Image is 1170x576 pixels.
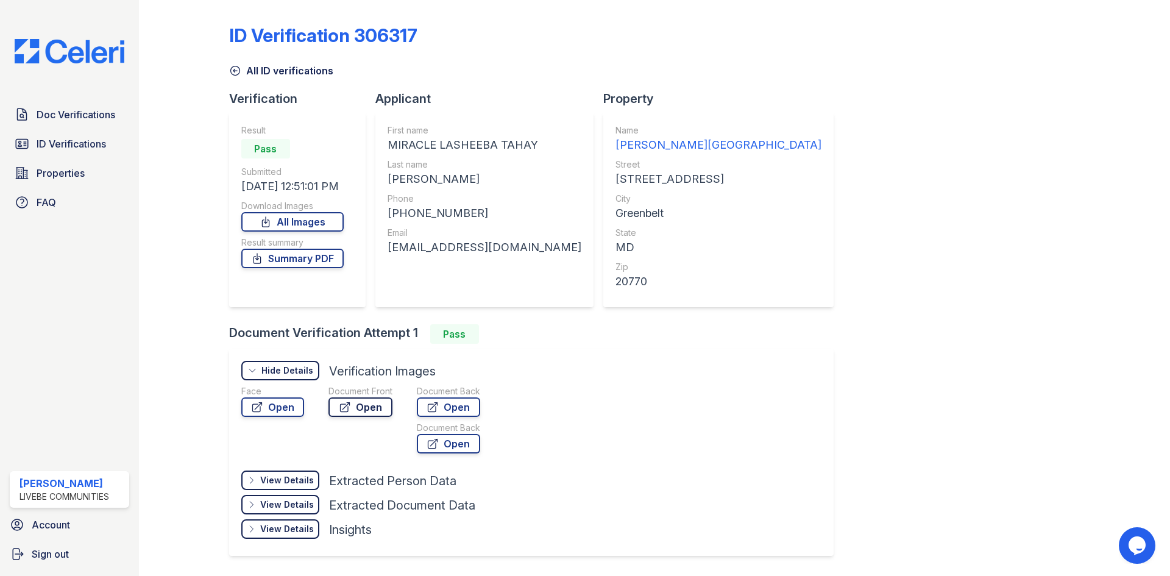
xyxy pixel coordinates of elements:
span: Properties [37,166,85,180]
div: Property [603,90,843,107]
div: MIRACLE LASHEEBA TAHAY [388,137,581,154]
a: Sign out [5,542,134,566]
div: Extracted Person Data [329,472,456,489]
div: Applicant [375,90,603,107]
div: Hide Details [261,364,313,377]
div: Street [615,158,821,171]
div: Pass [430,324,479,344]
a: ID Verifications [10,132,129,156]
span: Sign out [32,547,69,561]
div: Document Back [417,422,480,434]
div: View Details [260,474,314,486]
div: Email [388,227,581,239]
div: Insights [329,521,372,538]
div: Phone [388,193,581,205]
div: Document Back [417,385,480,397]
span: Doc Verifications [37,107,115,122]
div: State [615,227,821,239]
div: MD [615,239,821,256]
a: Doc Verifications [10,102,129,127]
img: CE_Logo_Blue-a8612792a0a2168367f1c8372b55b34899dd931a85d93a1a3d3e32e68fde9ad4.png [5,39,134,63]
a: Summary PDF [241,249,344,268]
div: LiveBe Communities [19,491,109,503]
div: Name [615,124,821,137]
div: View Details [260,523,314,535]
div: City [615,193,821,205]
div: Face [241,385,304,397]
a: Open [417,434,480,453]
div: Download Images [241,200,344,212]
a: Name [PERSON_NAME][GEOGRAPHIC_DATA] [615,124,821,154]
div: [PERSON_NAME][GEOGRAPHIC_DATA] [615,137,821,154]
div: [STREET_ADDRESS] [615,171,821,188]
a: Open [241,397,304,417]
div: Pass [241,139,290,158]
a: All Images [241,212,344,232]
div: Result summary [241,236,344,249]
div: First name [388,124,581,137]
div: [PHONE_NUMBER] [388,205,581,222]
div: [PERSON_NAME] [19,476,109,491]
div: Extracted Document Data [329,497,475,514]
span: Account [32,517,70,532]
a: Open [417,397,480,417]
div: Greenbelt [615,205,821,222]
a: Properties [10,161,129,185]
div: Verification [229,90,375,107]
a: FAQ [10,190,129,215]
div: [DATE] 12:51:01 PM [241,178,344,195]
div: 20770 [615,273,821,290]
div: Submitted [241,166,344,178]
div: Last name [388,158,581,171]
div: ID Verification 306317 [229,24,417,46]
div: Verification Images [329,363,436,380]
a: Account [5,513,134,537]
span: FAQ [37,195,56,210]
div: Document Front [328,385,392,397]
div: Result [241,124,344,137]
div: [PERSON_NAME] [388,171,581,188]
div: View Details [260,499,314,511]
iframe: chat widget [1119,527,1158,564]
a: Open [328,397,392,417]
span: ID Verifications [37,137,106,151]
div: Document Verification Attempt 1 [229,324,843,344]
div: [EMAIL_ADDRESS][DOMAIN_NAME] [388,239,581,256]
a: All ID verifications [229,63,333,78]
div: Zip [615,261,821,273]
